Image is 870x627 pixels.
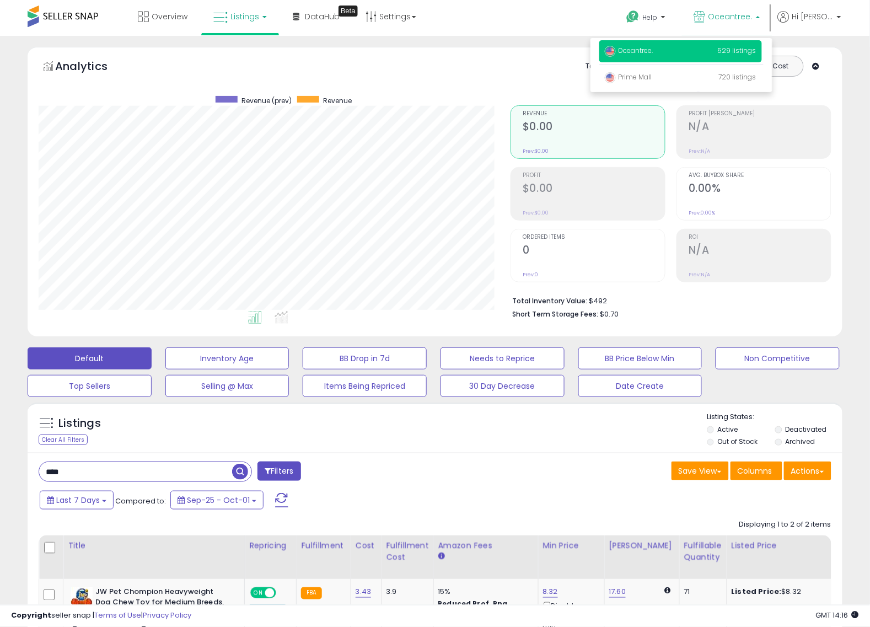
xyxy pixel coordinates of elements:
a: 17.60 [609,587,626,598]
b: JW Pet Chompion Heavyweight Dog Chew Toy for Medium Breeds, Assorted Colors [95,587,229,621]
label: Archived [786,437,815,446]
span: Profit [523,173,665,179]
button: Actions [784,462,831,480]
span: 720 listings [719,72,756,82]
button: Selling @ Max [165,375,289,397]
strong: Copyright [11,610,51,621]
img: 41soEVM+8sL._SL40_.jpg [71,587,93,609]
span: Hi [PERSON_NAME] [792,11,834,22]
a: Terms of Use [94,610,141,621]
p: Listing States: [707,412,843,422]
button: BB Drop in 7d [303,347,427,369]
button: Top Sellers [28,375,152,397]
div: Min Price [543,540,600,551]
span: Revenue [323,96,352,105]
h2: $0.00 [523,120,665,135]
span: 529 listings [718,46,756,55]
span: Avg. Buybox Share [689,173,831,179]
a: Hi [PERSON_NAME] [778,11,841,36]
img: usa.png [605,72,616,83]
button: Last 7 Days [40,491,114,510]
span: Compared to: [115,496,166,506]
div: Listed Price [732,540,827,551]
button: Save View [672,462,729,480]
span: OFF [275,588,292,598]
div: Tooltip anchor [339,6,358,17]
small: Prev: N/A [689,148,710,154]
div: Clear All Filters [39,435,88,445]
span: Revenue [523,111,665,117]
div: Displaying 1 to 2 of 2 items [739,519,831,530]
button: Non Competitive [716,347,840,369]
small: FBA [301,587,321,599]
label: Deactivated [786,425,827,434]
span: Oceantree. [605,46,653,55]
a: 8.32 [543,587,558,598]
button: Filters [257,462,300,481]
label: Active [717,425,738,434]
div: seller snap | | [11,611,191,621]
div: Fulfillment [301,540,346,551]
small: Prev: N/A [689,271,710,278]
small: Amazon Fees. [438,551,445,561]
button: Items Being Repriced [303,375,427,397]
button: Columns [731,462,782,480]
b: Total Inventory Value: [512,296,587,306]
i: Get Help [626,10,640,24]
span: ON [251,588,265,598]
button: 30 Day Decrease [441,375,565,397]
h2: 0 [523,244,665,259]
small: Prev: $0.00 [523,148,549,154]
div: Amazon Fees [438,540,534,551]
div: Fulfillment Cost [386,540,429,563]
b: Short Term Storage Fees: [512,309,598,319]
span: Columns [738,465,772,476]
a: Help [618,2,676,36]
div: Totals For [586,61,629,72]
button: Date Create [578,375,702,397]
button: Inventory Age [165,347,289,369]
b: Listed Price: [732,587,782,597]
div: Fulfillable Quantity [684,540,722,563]
div: 3.9 [386,587,425,597]
span: ROI [689,234,831,240]
h2: N/A [689,244,831,259]
div: [PERSON_NAME] [609,540,675,551]
div: Title [68,540,240,551]
small: Prev: 0 [523,271,538,278]
h2: N/A [689,120,831,135]
span: Sep-25 - Oct-01 [187,495,250,506]
span: Last 7 Days [56,495,100,506]
h2: $0.00 [523,182,665,197]
small: Prev: 0.00% [689,210,715,216]
span: DataHub [305,11,340,22]
h5: Listings [58,416,101,431]
h2: 0.00% [689,182,831,197]
img: usa.png [605,46,616,57]
span: Revenue (prev) [241,96,292,105]
a: 3.43 [356,587,372,598]
span: Oceantree. [708,11,753,22]
span: Profit [PERSON_NAME] [689,111,831,117]
button: Sep-25 - Oct-01 [170,491,264,510]
label: Out of Stock [717,437,758,446]
span: Listings [230,11,259,22]
span: $0.70 [600,309,619,319]
div: $8.32 [732,587,823,597]
div: Cost [356,540,377,551]
div: 15% [438,587,530,597]
li: $492 [512,293,823,307]
h5: Analytics [55,58,129,77]
div: 71 [684,587,718,597]
span: Ordered Items [523,234,665,240]
div: Repricing [249,540,292,551]
button: Needs to Reprice [441,347,565,369]
a: Privacy Policy [143,610,191,621]
span: Overview [152,11,187,22]
span: 2025-10-9 14:16 GMT [816,610,859,621]
small: Prev: $0.00 [523,210,549,216]
span: Help [643,13,658,22]
span: Prime Mall [605,72,652,82]
button: Default [28,347,152,369]
button: BB Price Below Min [578,347,702,369]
